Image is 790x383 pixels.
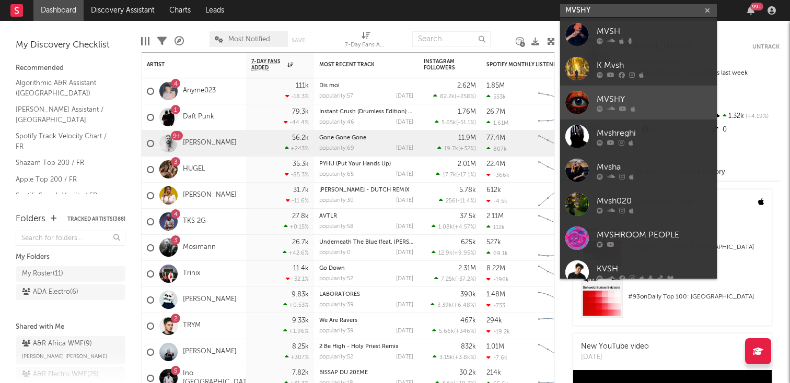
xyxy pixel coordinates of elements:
[283,302,309,308] div: +0.53 %
[16,104,115,125] a: [PERSON_NAME] Assistant / [GEOGRAPHIC_DATA]
[251,58,285,71] span: 7-Day Fans Added
[457,277,474,282] span: -37.2 %
[533,209,580,235] svg: Chart title
[345,26,387,56] div: 7-Day Fans Added (7-Day Fans Added)
[437,303,452,308] span: 3.39k
[446,198,456,204] span: 256
[486,146,507,152] div: 807k
[560,18,717,52] a: MVSH
[183,139,237,148] a: [PERSON_NAME]
[457,198,474,204] span: -11.4 %
[293,265,309,272] div: 11.4k
[597,262,712,275] div: KVSH
[67,217,125,222] button: Tracked Artists(388)
[183,243,216,252] a: Mosimann
[319,187,413,193] div: SONGI SONGI - DUTCH REMIX
[319,354,353,360] div: popularity: 52
[533,78,580,104] svg: Chart title
[454,250,474,256] span: +9.95 %
[454,303,474,308] span: +6.48 %
[486,343,504,350] div: 1.01M
[455,224,474,230] span: +4.57 %
[486,265,505,272] div: 8.22M
[285,145,309,152] div: +243 %
[533,313,580,339] svg: Chart title
[285,354,309,361] div: +307 %
[438,224,453,230] span: 1.08k
[16,284,125,300] a: ADA Electro(6)
[461,239,476,246] div: 625k
[319,318,357,324] a: We Are Ravers
[437,145,476,152] div: ( )
[292,213,309,220] div: 27.8k
[438,250,452,256] span: 12.9k
[319,292,413,297] div: LABORATORES
[441,277,455,282] span: 7.25k
[396,276,413,282] div: [DATE]
[16,174,115,185] a: Apple Top 200 / FR
[460,317,476,324] div: 467k
[183,269,200,278] a: Trinix
[458,135,476,141] div: 11.9M
[459,369,476,376] div: 30.2k
[457,82,476,89] div: 2.62M
[486,328,510,335] div: -19.2k
[458,172,474,178] span: -17.1 %
[319,83,413,89] div: Dis moi
[319,161,413,167] div: PYHU (Put Your Hands Up)
[456,94,474,100] span: +258 %
[486,250,508,257] div: 69.1k
[460,213,476,220] div: 37.5k
[533,261,580,287] svg: Chart title
[183,165,205,174] a: HUGEL
[486,239,501,246] div: 527k
[396,93,413,99] div: [DATE]
[147,62,225,68] div: Artist
[412,31,491,47] input: Search...
[16,130,115,152] a: Spotify Track Velocity Chart / FR
[16,266,125,282] a: My Roster(11)
[597,93,712,105] div: MVSHY
[486,276,509,283] div: -196k
[319,146,354,151] div: popularity: 69
[432,328,476,334] div: ( )
[286,197,309,204] div: -11.6 %
[628,291,764,303] div: # 93 on Daily Top 100: [GEOGRAPHIC_DATA]
[396,354,413,360] div: [DATE]
[319,292,360,297] a: LABORATORES
[22,350,107,363] span: [PERSON_NAME] [PERSON_NAME]
[597,161,712,173] div: Mvsha
[284,223,309,230] div: +0.15 %
[486,291,505,298] div: 1.48M
[440,94,455,100] span: 82.2k
[293,161,309,167] div: 35.3k
[432,223,476,230] div: ( )
[458,120,474,126] span: -51.1 %
[597,59,712,71] div: K Mvsh
[319,83,340,89] a: Dis moi
[22,368,99,381] div: A&R Electro WMF ( 25 )
[560,153,717,187] a: Mvsha
[750,3,763,10] div: 99 +
[319,328,354,334] div: popularity: 39
[396,146,413,151] div: [DATE]
[486,109,505,115] div: 26.7M
[292,38,305,43] button: Save
[439,197,476,204] div: ( )
[319,62,398,68] div: Most Recent Track
[183,87,216,95] a: Anyme023
[433,354,476,361] div: ( )
[319,135,366,141] a: Gone Gone Gone
[319,266,413,271] div: Go Down
[228,36,270,43] span: Most Notified
[533,339,580,365] svg: Chart title
[533,287,580,313] svg: Chart title
[319,318,413,324] div: We Are Ravers
[486,369,501,376] div: 214k
[486,213,504,220] div: 2.11M
[710,110,780,123] div: 1.32k
[293,187,309,194] div: 31.7k
[396,328,413,334] div: [DATE]
[396,119,413,125] div: [DATE]
[560,255,717,289] a: KVSH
